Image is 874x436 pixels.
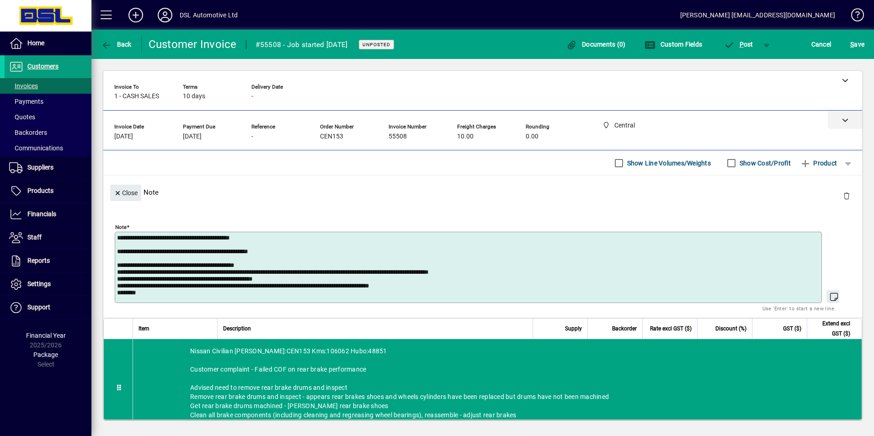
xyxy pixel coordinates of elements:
button: Delete [836,185,858,207]
app-page-header-button: Delete [836,191,858,200]
a: Payments [5,94,91,109]
span: Package [33,351,58,358]
mat-hint: Use 'Enter' to start a new line [762,303,834,314]
a: Products [5,180,91,202]
mat-label: Note [115,224,127,230]
a: Financials [5,203,91,226]
button: Save [848,36,867,53]
button: Back [99,36,134,53]
span: Rate excl GST ($) [650,324,692,334]
a: Home [5,32,91,55]
span: Product [800,156,837,170]
span: Products [27,187,53,194]
span: Support [27,303,50,311]
label: Show Cost/Profit [738,159,791,168]
span: Home [27,39,44,47]
div: #55508 - Job started [DATE] [256,37,348,52]
button: Product [795,155,842,171]
a: Suppliers [5,156,91,179]
span: 0.00 [526,133,538,140]
span: Settings [27,280,51,287]
span: Suppliers [27,164,53,171]
span: Cancel [811,37,831,52]
span: Custom Fields [645,41,702,48]
span: Discount (%) [715,324,746,334]
button: Cancel [809,36,834,53]
button: Custom Fields [642,36,704,53]
span: Staff [27,234,42,241]
span: ave [850,37,864,52]
span: Back [101,41,132,48]
a: Knowledge Base [844,2,863,32]
span: Unposted [362,42,390,48]
span: [DATE] [183,133,202,140]
span: Financial Year [26,332,66,339]
label: Show Line Volumes/Weights [625,159,711,168]
span: Supply [565,324,582,334]
span: GST ($) [783,324,801,334]
span: S [850,41,854,48]
span: - [251,93,253,100]
span: Close [114,186,138,201]
span: 1 - CASH SALES [114,93,159,100]
a: Quotes [5,109,91,125]
span: Customers [27,63,59,70]
app-page-header-button: Close [108,188,144,197]
span: Extend excl GST ($) [813,319,850,339]
span: Reports [27,257,50,264]
span: Financials [27,210,56,218]
a: Communications [5,140,91,156]
span: Backorders [9,129,47,136]
span: P [740,41,744,48]
app-page-header-button: Back [91,36,142,53]
button: Post [719,36,758,53]
span: ost [724,41,753,48]
a: Support [5,296,91,319]
div: [PERSON_NAME] [EMAIL_ADDRESS][DOMAIN_NAME] [680,8,835,22]
a: Invoices [5,78,91,94]
span: Communications [9,144,63,152]
button: Profile [150,7,180,23]
button: Close [110,185,141,201]
a: Backorders [5,125,91,140]
span: Item [139,324,149,334]
span: 55508 [389,133,407,140]
span: 10.00 [457,133,474,140]
span: [DATE] [114,133,133,140]
span: - [251,133,253,140]
span: Quotes [9,113,35,121]
div: DSL Automotive Ltd [180,8,238,22]
a: Reports [5,250,91,272]
div: Customer Invoice [149,37,237,52]
div: Nissan Civilian [PERSON_NAME]:CEN153 Kms:106062 Hubo:48851 Customer complaint - Failed COF on rea... [133,339,862,436]
button: Documents (0) [564,36,628,53]
a: Settings [5,273,91,296]
button: Add [121,7,150,23]
a: Staff [5,226,91,249]
span: Payments [9,98,43,105]
div: Note [103,175,862,209]
span: Invoices [9,82,38,90]
span: Backorder [612,324,637,334]
span: CEN153 [320,133,343,140]
span: 10 days [183,93,205,100]
span: Documents (0) [566,41,626,48]
span: Description [223,324,251,334]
